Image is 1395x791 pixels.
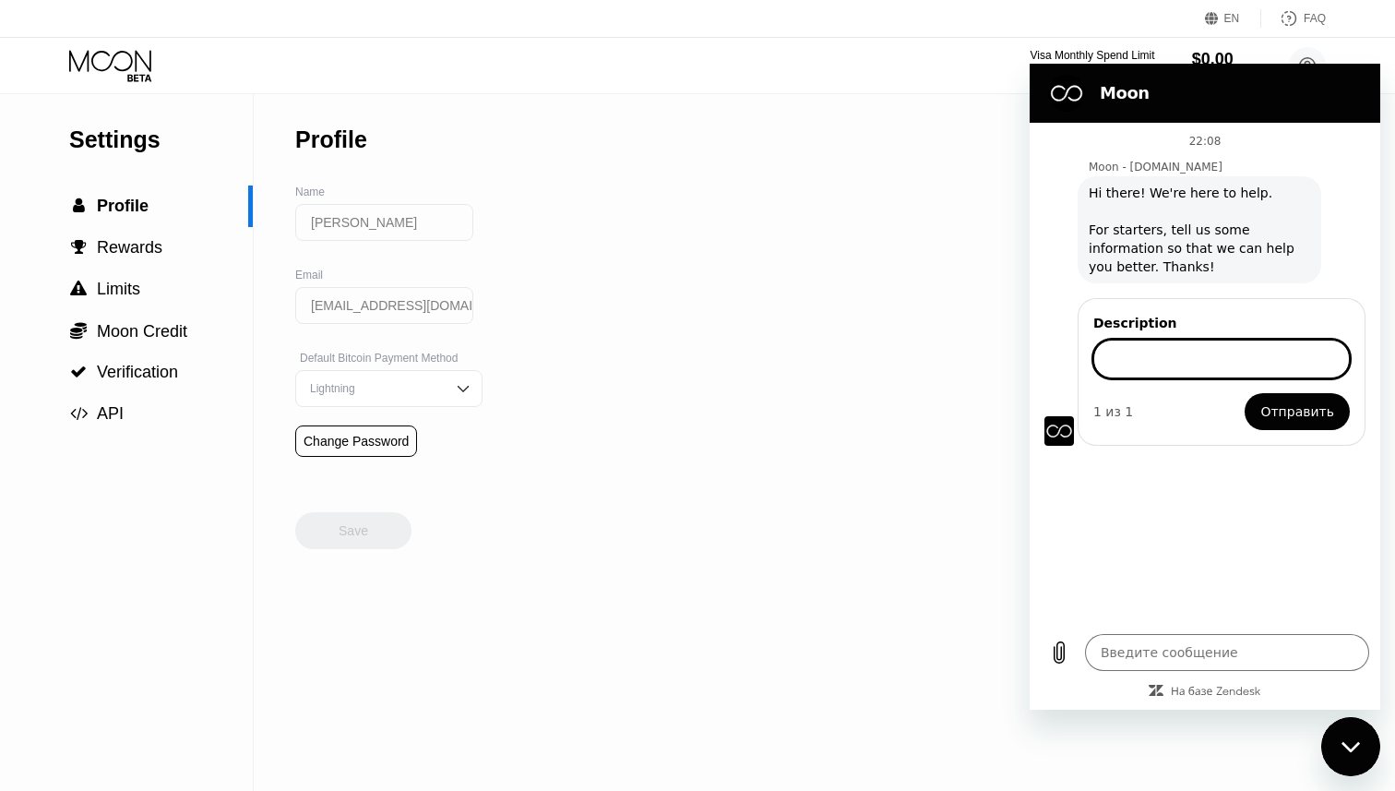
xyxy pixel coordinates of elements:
[69,239,88,256] div: 
[69,321,88,340] div: 
[70,321,87,340] span: 
[1192,50,1252,82] div: $0.00Moon Credit
[71,239,87,256] span: 
[1205,9,1261,28] div: EN
[295,269,483,282] div: Email
[70,281,87,297] span: 
[1261,9,1326,28] div: FAQ
[69,198,88,214] div: 
[1030,64,1380,710] iframe: Окно обмена сообщениями
[97,197,149,215] span: Profile
[1030,49,1154,82] div: Visa Monthly Spend Limit$0.00/$4,000.00
[97,238,162,257] span: Rewards
[1321,717,1380,776] iframe: Кнопка, открывающая окно обмена сообщениями; идет разговор
[69,405,88,422] div: 
[295,425,417,457] div: Change Password
[305,382,445,395] div: Lightning
[97,404,124,423] span: API
[69,364,88,380] div: 
[70,364,87,380] span: 
[69,126,253,153] div: Settings
[295,186,483,198] div: Name
[1224,12,1240,25] div: EN
[70,405,88,422] span: 
[97,363,178,381] span: Verification
[1192,50,1252,69] div: $0.00
[1030,49,1154,62] div: Visa Monthly Spend Limit
[295,126,367,153] div: Profile
[69,281,88,297] div: 
[73,198,85,214] span: 
[295,352,483,365] div: Default Bitcoin Payment Method
[1304,12,1326,25] div: FAQ
[304,434,409,449] div: Change Password
[97,322,187,341] span: Moon Credit
[97,280,140,298] span: Limits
